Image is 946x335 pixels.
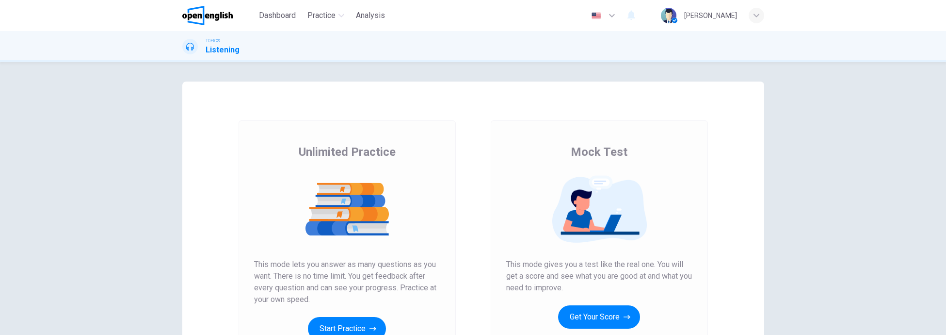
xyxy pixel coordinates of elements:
[255,7,300,24] button: Dashboard
[206,37,220,44] span: TOEIC®
[182,6,256,25] a: OpenEnglish logo
[259,10,296,21] span: Dashboard
[307,10,336,21] span: Practice
[254,259,440,305] span: This mode lets you answer as many questions as you want. There is no time limit. You get feedback...
[182,6,233,25] img: OpenEnglish logo
[352,7,389,24] button: Analysis
[571,144,627,160] span: Mock Test
[684,10,737,21] div: [PERSON_NAME]
[356,10,385,21] span: Analysis
[206,44,240,56] h1: Listening
[558,305,640,329] button: Get Your Score
[299,144,396,160] span: Unlimited Practice
[304,7,348,24] button: Practice
[661,8,676,23] img: Profile picture
[506,259,692,294] span: This mode gives you a test like the real one. You will get a score and see what you are good at a...
[590,12,602,19] img: en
